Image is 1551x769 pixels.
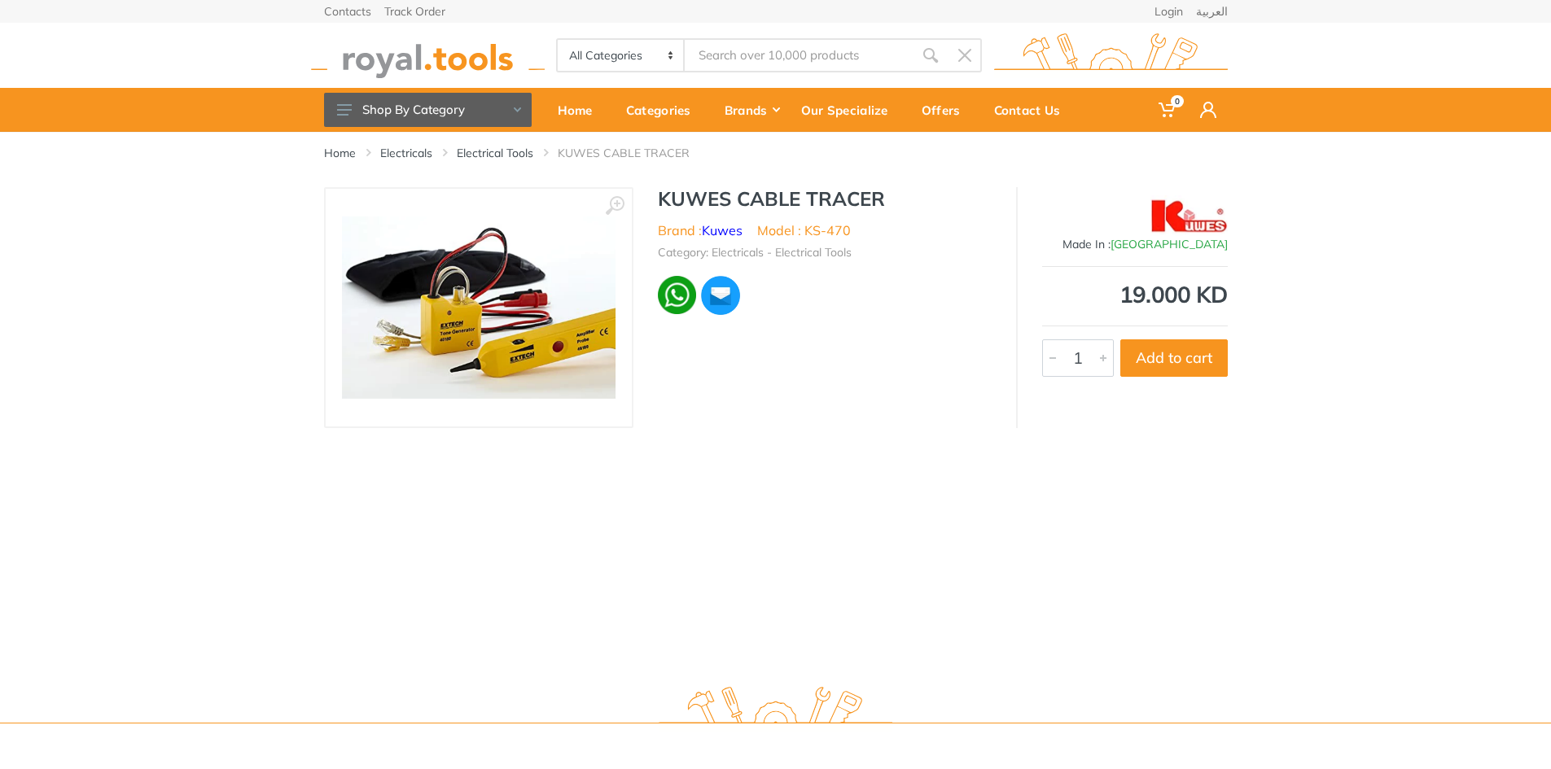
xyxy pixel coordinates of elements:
[910,88,983,132] a: Offers
[994,33,1228,78] img: royal.tools Logo
[384,6,445,17] a: Track Order
[324,93,532,127] button: Shop By Category
[380,145,432,161] a: Electricals
[1120,339,1228,377] button: Add to cart
[1111,237,1228,251] span: [GEOGRAPHIC_DATA]
[1147,88,1189,132] a: 0
[324,145,356,161] a: Home
[658,187,992,211] h1: KUWES CABLE TRACER
[659,687,892,732] img: royal.tools Logo
[558,145,714,161] li: KUWES CABLE TRACER
[457,145,533,161] a: Electrical Tools
[702,222,743,238] a: Kuwes
[713,93,790,127] div: Brands
[1042,236,1228,253] div: Made In :
[324,6,371,17] a: Contacts
[757,221,851,240] li: Model : KS-470
[983,93,1083,127] div: Contact Us
[658,276,696,314] img: wa.webp
[342,216,616,399] img: Royal Tools - KUWES CABLE TRACER
[324,145,1228,161] nav: breadcrumb
[658,244,852,261] li: Category: Electricals - Electrical Tools
[615,88,713,132] a: Categories
[615,93,713,127] div: Categories
[558,40,686,71] select: Category
[699,274,742,317] img: ma.webp
[983,88,1083,132] a: Contact Us
[1042,283,1228,306] div: 19.000 KD
[311,33,545,78] img: royal.tools Logo
[546,88,615,132] a: Home
[790,88,910,132] a: Our Specialize
[546,93,615,127] div: Home
[658,221,743,240] li: Brand :
[910,93,983,127] div: Offers
[790,93,910,127] div: Our Specialize
[685,38,913,72] input: Site search
[1171,95,1184,107] span: 0
[1150,195,1227,236] img: Kuwes
[1154,6,1183,17] a: Login
[1196,6,1228,17] a: العربية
